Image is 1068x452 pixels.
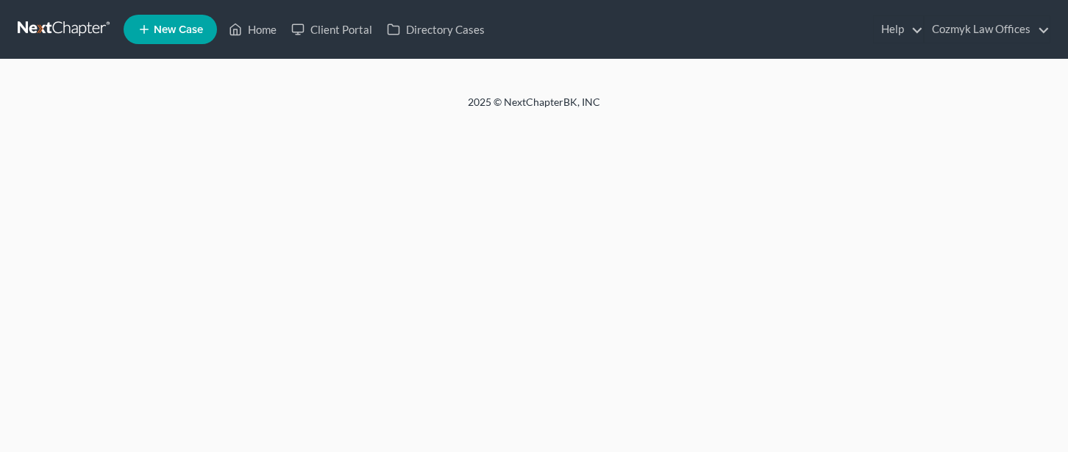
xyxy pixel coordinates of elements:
[115,95,953,121] div: 2025 © NextChapterBK, INC
[874,16,923,43] a: Help
[221,16,284,43] a: Home
[380,16,492,43] a: Directory Cases
[925,16,1050,43] a: Cozmyk Law Offices
[284,16,380,43] a: Client Portal
[124,15,217,44] new-legal-case-button: New Case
